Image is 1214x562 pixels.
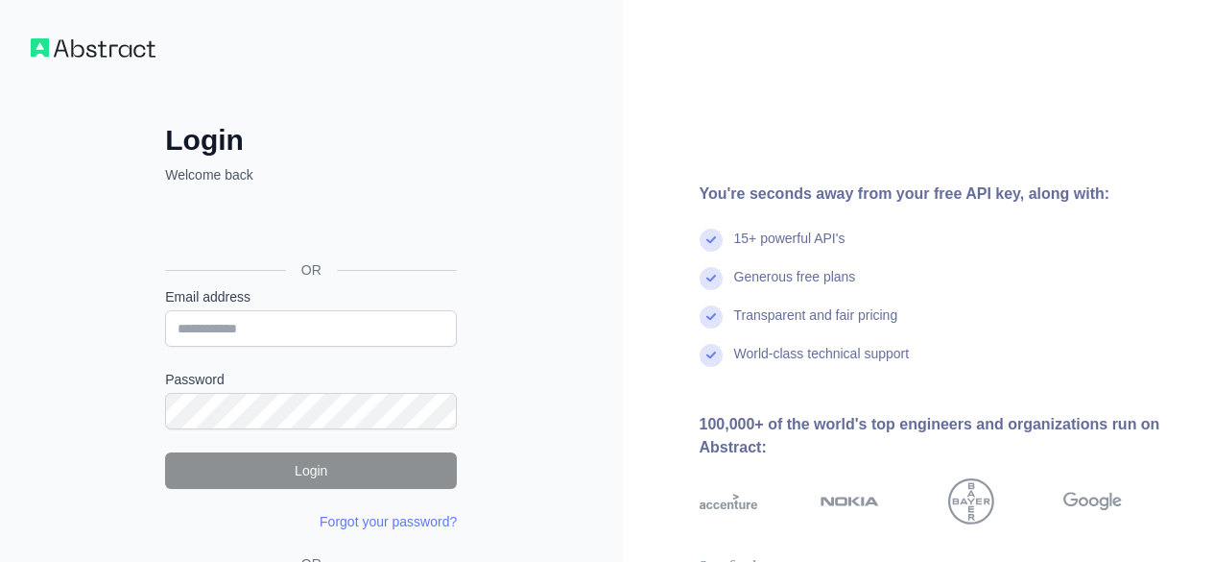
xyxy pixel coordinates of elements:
[734,267,856,305] div: Generous free plans
[155,206,463,248] iframe: Sign in with Google Button
[700,305,723,329] img: check mark
[1063,478,1122,525] img: google
[700,478,758,525] img: accenture
[734,344,910,382] div: World-class technical support
[165,123,457,158] h2: Login
[286,260,337,280] span: OR
[734,305,898,344] div: Transparent and fair pricing
[165,287,457,306] label: Email address
[700,267,723,290] img: check mark
[320,514,457,529] a: Forgot your password?
[734,229,845,267] div: 15+ powerful API's
[700,229,723,252] img: check mark
[165,165,457,184] p: Welcome back
[700,183,1184,206] div: You're seconds away from your free API key, along with:
[165,370,457,389] label: Password
[31,38,155,58] img: Workflow
[700,413,1184,459] div: 100,000+ of the world's top engineers and organizations run on Abstract:
[165,452,457,489] button: Login
[821,478,879,525] img: nokia
[948,478,994,525] img: bayer
[700,344,723,367] img: check mark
